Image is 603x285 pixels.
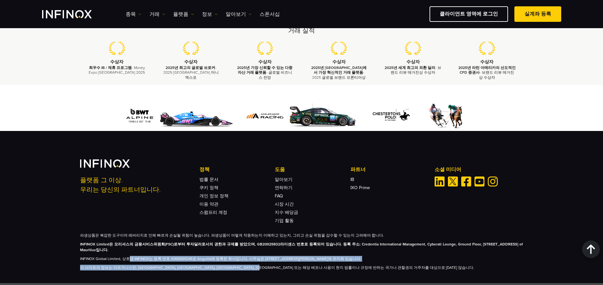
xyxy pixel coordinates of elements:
p: 이 사이트의 정보는 아프가니스탄, [GEOGRAPHIC_DATA], [GEOGRAPHIC_DATA], [GEOGRAPHIC_DATA], [GEOGRAPHIC_DATA] 또는 ... [80,265,523,270]
strong: 수상자 [110,59,123,65]
a: 알아보기 [275,177,292,182]
p: - 브랜드 리뷰 매거진상 수상자 [384,65,442,75]
strong: 수상자 [480,59,493,65]
a: 플랫폼 [173,10,194,18]
p: - 2025 [GEOGRAPHIC_DATA] 머니 엑스포 [162,65,220,80]
strong: 2025년 가장 신뢰할 수 있는 다중 자산 거래 플랫폼 [237,65,292,75]
a: IXO Prime [350,185,370,190]
strong: 수상자 [406,59,420,65]
p: - 글로벌 비즈니스 전망 [236,65,294,80]
a: 이용 약관 [199,201,218,207]
a: 지수 배당금 [275,210,298,215]
a: Twitter [448,177,458,187]
a: Youtube [474,177,485,187]
strong: 수상자 [332,59,346,65]
p: 정책 [199,166,275,173]
strong: 최우수 IB / 제휴 프로그램 [89,65,132,70]
a: 스폰서십 [260,10,280,18]
a: 정보 [202,10,218,18]
p: INFINOX Global Limited, 상호명 INFINOX는 등록 번호 A000001246로 Anguilla에 등록된 회사입니다. 사무실은 [STREET_ADDRESS]... [80,256,523,262]
a: 시장 시간 [275,201,294,207]
a: Instagram [488,177,498,187]
p: 파생상품은 복잡한 도구이며 레버리지로 인해 빠르게 손실될 위험이 높습니다. 파생상품이 어떻게 작동하는지 이해하고 있는지, 그리고 손실 위험을 감수할 수 있는지 고려해야 합니다. [80,232,523,238]
a: 연락하기 [275,185,292,190]
strong: 2025년 라틴 아메리카의 선도적인 CFD 증권사 [458,65,516,75]
a: 법률 문서 [199,177,218,182]
p: 플랫폼 그 이상. 우리는 당신의 파트너입니다. [80,176,191,195]
p: - 2025 글로벌 브랜드 프론티어상 [310,65,368,80]
a: 종목 [126,10,141,18]
a: 실계좌 등록 [514,6,561,22]
a: 스왑프리 계정 [199,210,227,215]
a: 쿠키 정책 [199,185,218,190]
a: 기업 활동 [275,218,294,223]
a: 알아보기 [226,10,252,18]
h2: 거래 실적 [80,26,523,35]
p: 파트너 [350,166,426,173]
strong: INFINOX Limited은 모리셔스의 금융서비스위원회(FSC)로부터 투자딜러로서의 권한과 규제를 받았으며, GB20025832라이센스 번호로 등록되어 있습니다. 등록 주소... [80,242,523,252]
a: FAQ [275,193,283,199]
p: - 브랜드 리뷰 매거진상 수상자 [458,65,516,80]
a: IB [350,177,354,182]
p: - Money Expo [GEOGRAPHIC_DATA] 2025 [88,65,146,75]
a: INFINOX Logo [42,10,107,18]
a: Facebook [461,177,471,187]
strong: 수상자 [184,59,198,65]
a: 거래 [149,10,165,18]
a: 클라이언트 영역에 로그인 [430,6,508,22]
strong: 수상자 [258,59,272,65]
strong: 2025년 세계 최고의 외환 딜러 [385,65,435,70]
a: 개인 정보 정책 [199,193,229,199]
p: 소셜 미디어 [435,166,523,173]
p: 도움 [275,166,350,173]
a: Linkedin [435,177,445,187]
strong: 2025년 [GEOGRAPHIC_DATA]에서 가장 혁신적인 거래 플랫폼 [311,65,367,75]
strong: 2025년 최고의 글로벌 브로커 [166,65,215,70]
